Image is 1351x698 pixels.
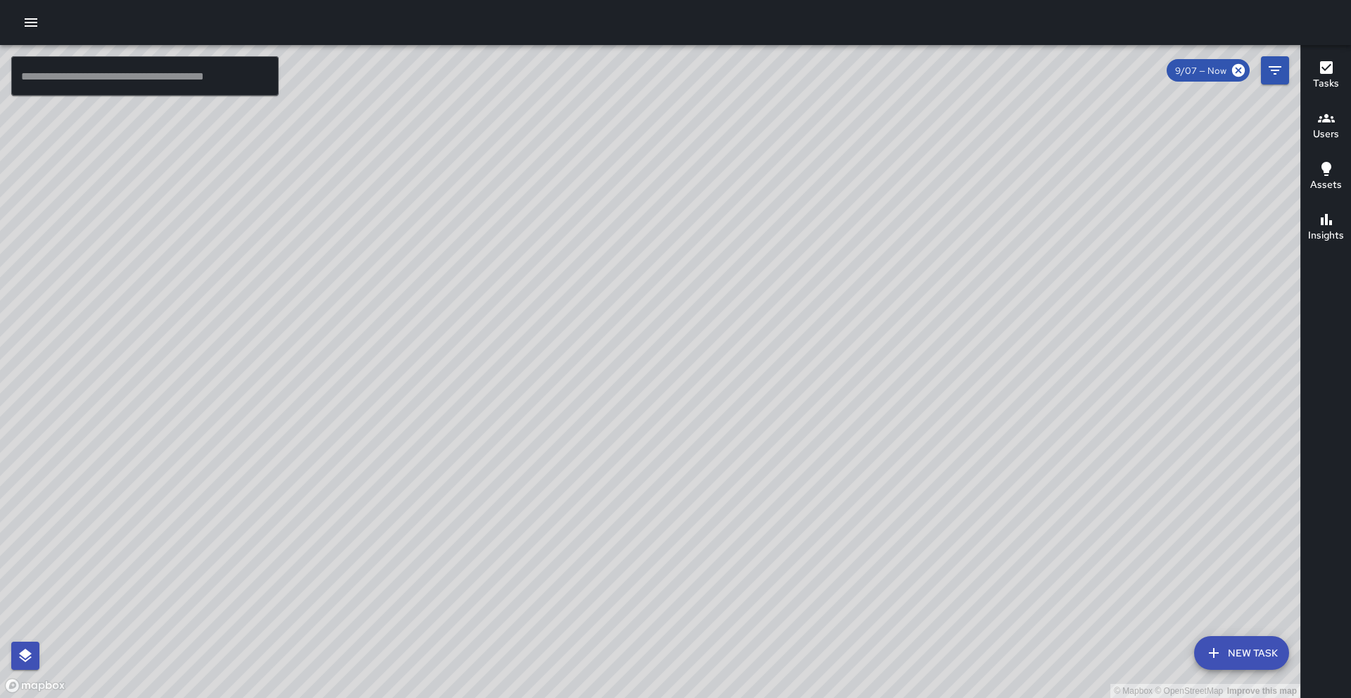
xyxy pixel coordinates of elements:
div: 9/07 — Now [1167,59,1250,82]
h6: Insights [1308,228,1344,243]
span: 9/07 — Now [1167,65,1235,77]
h6: Tasks [1313,76,1339,91]
button: Users [1301,101,1351,152]
button: Assets [1301,152,1351,203]
button: New Task [1194,636,1289,670]
button: Filters [1261,56,1289,84]
button: Insights [1301,203,1351,253]
button: Tasks [1301,51,1351,101]
h6: Assets [1310,177,1342,193]
h6: Users [1313,127,1339,142]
